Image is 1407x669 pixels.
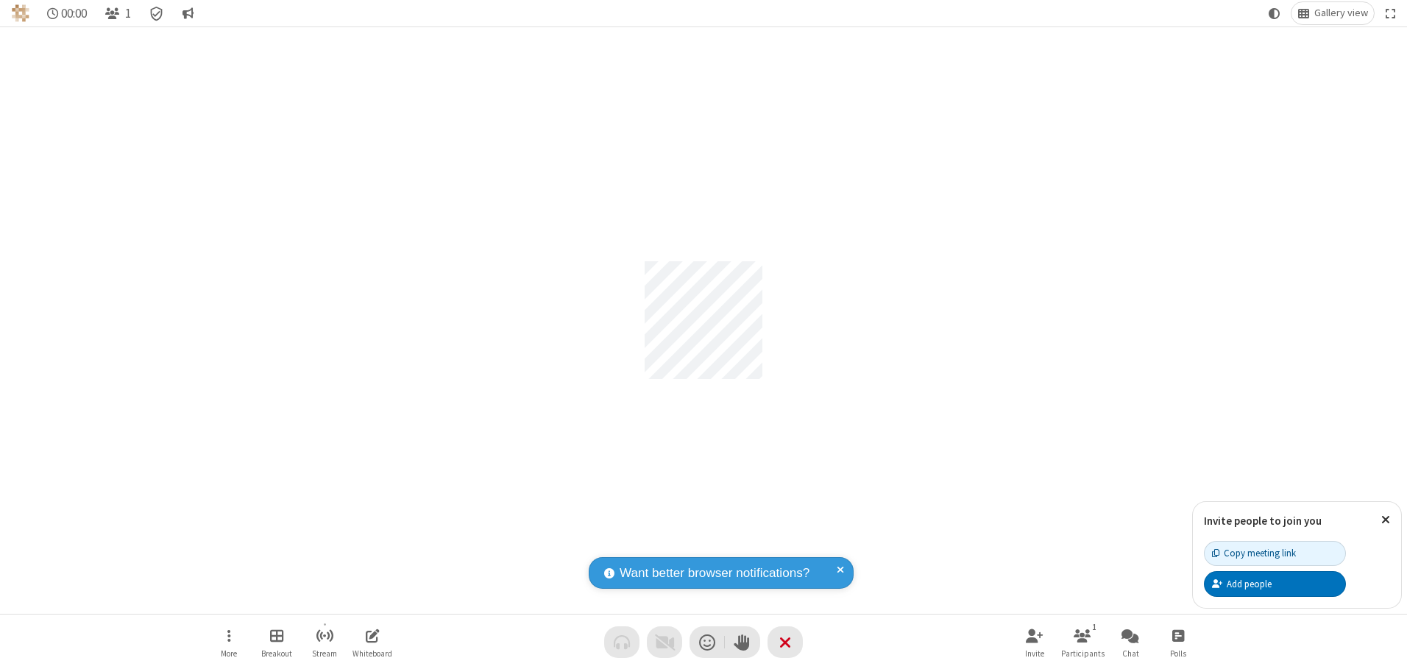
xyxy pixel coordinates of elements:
[261,649,292,658] span: Breakout
[207,621,251,663] button: Open menu
[1025,649,1044,658] span: Invite
[143,2,171,24] div: Meeting details Encryption enabled
[1170,649,1186,658] span: Polls
[221,649,237,658] span: More
[1108,621,1152,663] button: Open chat
[1061,649,1105,658] span: Participants
[1204,541,1346,566] button: Copy meeting link
[255,621,299,663] button: Manage Breakout Rooms
[1013,621,1057,663] button: Invite participants (Alt+I)
[12,4,29,22] img: QA Selenium DO NOT DELETE OR CHANGE
[1060,621,1105,663] button: Open participant list
[768,626,803,658] button: End or leave meeting
[1204,514,1322,528] label: Invite people to join you
[312,649,337,658] span: Stream
[725,626,760,658] button: Raise hand
[125,7,131,21] span: 1
[176,2,199,24] button: Conversation
[647,626,682,658] button: Video
[352,649,392,658] span: Whiteboard
[1122,649,1139,658] span: Chat
[604,626,639,658] button: Audio problem - check your Internet connection or call by phone
[1263,2,1286,24] button: Using system theme
[1156,621,1200,663] button: Open poll
[1204,571,1346,596] button: Add people
[1314,7,1368,19] span: Gallery view
[690,626,725,658] button: Send a reaction
[1291,2,1374,24] button: Change layout
[1370,502,1401,538] button: Close popover
[620,564,809,583] span: Want better browser notifications?
[1380,2,1402,24] button: Fullscreen
[99,2,137,24] button: Open participant list
[61,7,87,21] span: 00:00
[41,2,93,24] div: Timer
[1212,546,1296,560] div: Copy meeting link
[302,621,347,663] button: Start streaming
[1088,620,1101,634] div: 1
[350,621,394,663] button: Open shared whiteboard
